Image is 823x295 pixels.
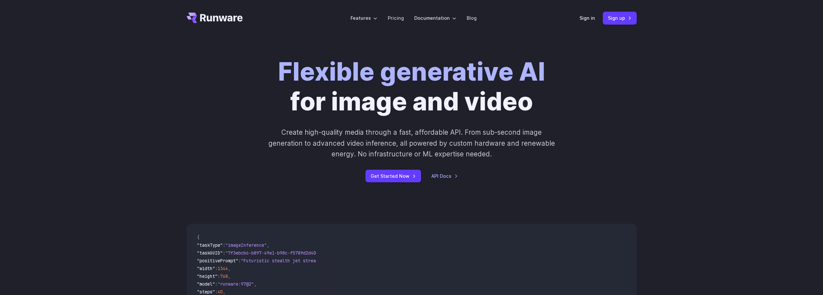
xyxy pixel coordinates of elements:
span: 40 [218,289,223,295]
span: , [254,281,256,287]
span: : [215,281,218,287]
h1: for image and video [278,57,545,117]
span: "taskType" [197,242,223,248]
span: 768 [220,273,228,279]
span: : [218,273,220,279]
span: "model" [197,281,215,287]
span: "runware:97@2" [218,281,254,287]
span: , [267,242,269,248]
span: 1344 [218,266,228,271]
span: , [223,289,225,295]
span: "steps" [197,289,215,295]
span: "positivePrompt" [197,258,238,264]
a: Go to / [187,13,243,23]
span: "Futuristic stealth jet streaking through a neon-lit cityscape with glowing purple exhaust" [241,258,476,264]
span: "imageInference" [225,242,267,248]
p: Create high-quality media through a fast, affordable API. From sub-second image generation to adv... [267,127,556,159]
a: Sign up [603,12,637,24]
span: "width" [197,266,215,271]
a: Blog [467,14,477,22]
span: : [223,250,225,256]
span: : [215,289,218,295]
span: , [228,273,231,279]
label: Documentation [414,14,456,22]
span: : [223,242,225,248]
span: : [215,266,218,271]
span: , [228,266,231,271]
span: { [197,234,200,240]
span: "taskUUID" [197,250,223,256]
label: Features [351,14,377,22]
a: Get Started Now [365,170,421,182]
strong: Flexible generative AI [278,57,545,87]
span: "height" [197,273,218,279]
a: Pricing [388,14,404,22]
a: API Docs [431,172,458,180]
span: : [238,258,241,264]
a: Sign in [579,14,595,22]
span: "7f3ebcb6-b897-49e1-b98c-f5789d2d40d7" [225,250,324,256]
